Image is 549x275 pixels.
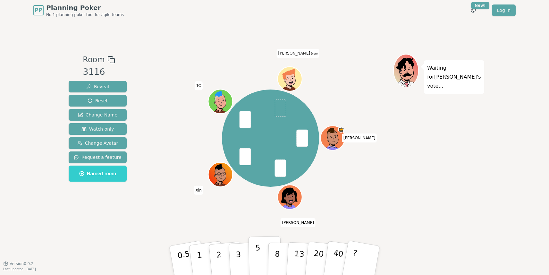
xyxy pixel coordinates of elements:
[74,154,122,160] span: Request a feature
[338,127,344,133] span: Evan is the host
[83,54,105,65] span: Room
[77,140,118,146] span: Change Avatar
[83,65,115,79] div: 3116
[35,6,42,14] span: PP
[69,166,127,182] button: Named room
[33,3,124,17] a: PPPlanning PokerNo.1 planning poker tool for agile teams
[46,3,124,12] span: Planning Poker
[46,12,124,17] span: No.1 planning poker tool for agile teams
[69,137,127,149] button: Change Avatar
[278,68,301,91] button: Click to change your avatar
[86,83,109,90] span: Reveal
[471,2,489,9] div: New!
[69,123,127,135] button: Watch only
[10,261,34,266] span: Version 0.9.2
[194,186,203,195] span: Click to change your name
[492,4,516,16] a: Log in
[79,170,116,177] span: Named room
[69,109,127,121] button: Change Name
[78,112,117,118] span: Change Name
[69,151,127,163] button: Request a feature
[310,53,318,56] span: (you)
[427,64,481,90] p: Waiting for [PERSON_NAME] 's vote...
[3,261,34,266] button: Version0.9.2
[69,95,127,107] button: Reset
[69,81,127,92] button: Reveal
[3,267,36,271] span: Last updated: [DATE]
[81,126,114,132] span: Watch only
[280,218,316,227] span: Click to change your name
[195,82,203,90] span: Click to change your name
[277,49,319,58] span: Click to change your name
[468,4,479,16] button: New!
[88,98,108,104] span: Reset
[342,133,377,142] span: Click to change your name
